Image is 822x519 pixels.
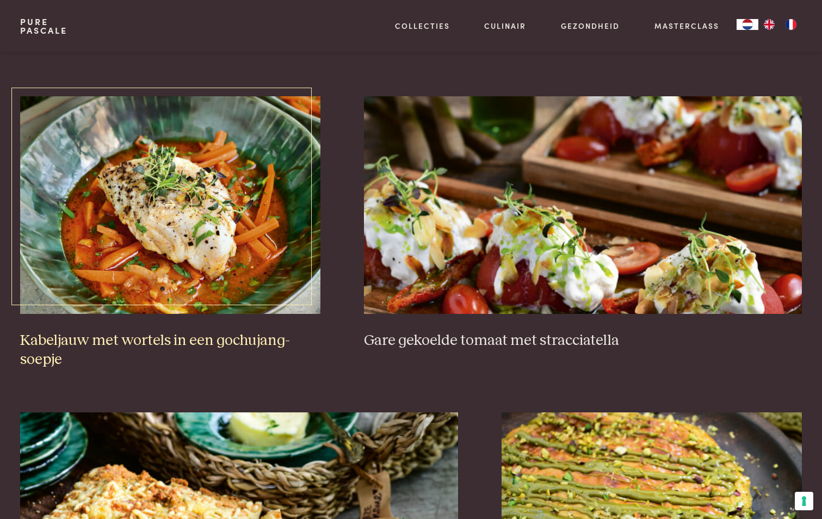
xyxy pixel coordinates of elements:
[758,19,802,30] ul: Language list
[395,20,450,32] a: Collecties
[737,19,758,30] div: Language
[737,19,758,30] a: NL
[484,20,526,32] a: Culinair
[654,20,719,32] a: Masterclass
[364,96,802,314] img: Gare gekoelde tomaat met stracciatella
[20,96,320,314] img: Kabeljauw met wortels in een gochujang-soepje
[364,96,802,350] a: Gare gekoelde tomaat met stracciatella Gare gekoelde tomaat met stracciatella
[20,96,320,369] a: Kabeljauw met wortels in een gochujang-soepje Kabeljauw met wortels in een gochujang-soepje
[20,331,320,369] h3: Kabeljauw met wortels in een gochujang-soepje
[758,19,780,30] a: EN
[364,331,802,350] h3: Gare gekoelde tomaat met stracciatella
[780,19,802,30] a: FR
[561,20,620,32] a: Gezondheid
[795,492,813,510] button: Uw voorkeuren voor toestemming voor trackingtechnologieën
[737,19,802,30] aside: Language selected: Nederlands
[20,17,67,35] a: PurePascale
